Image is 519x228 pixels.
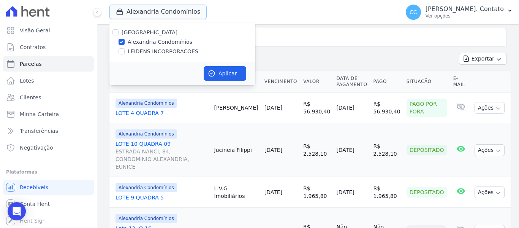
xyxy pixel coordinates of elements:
div: Open Intercom Messenger [8,202,26,220]
span: Conta Hent [20,200,50,208]
td: R$ 56.930,40 [300,92,333,123]
a: [DATE] [264,105,282,111]
span: Negativação [20,144,53,151]
span: Parcelas [20,60,42,68]
span: Contratos [20,43,46,51]
th: Situação [403,71,450,92]
input: Buscar por nome do lote ou do cliente [123,30,503,45]
span: Alexandria Condomínios [116,214,177,223]
span: Alexandria Condomínios [116,99,177,108]
p: Ver opções [426,13,504,19]
td: [DATE] [333,177,370,208]
a: Contratos [3,40,94,55]
td: R$ 2.528,10 [370,123,403,177]
td: [PERSON_NAME] [211,92,261,123]
a: Minha Carteira [3,107,94,122]
button: Aplicar [204,66,246,81]
a: [DATE] [264,189,282,195]
a: LOTE 10 QUADRA 09ESTRADA NANCI, 84, CONDOMINIO ALEXANDRIA, EUNICE [116,140,208,171]
a: LOTE 4 QUADRA 7 [116,109,208,117]
a: [DATE] [264,147,282,153]
label: Alexandria Condomínios [128,38,192,46]
p: [PERSON_NAME]. Contato [426,5,504,13]
td: Jucineia Filippi [211,123,261,177]
td: [DATE] [333,123,370,177]
span: ESTRADA NANCI, 84, CONDOMINIO ALEXANDRIA, EUNICE [116,148,208,171]
a: Negativação [3,140,94,155]
button: Ações [475,144,505,156]
span: Alexandria Condomínios [116,183,177,192]
span: Recebíveis [20,183,48,191]
a: LOTE 9 QUADRA 5 [116,194,208,201]
div: Depositado [407,187,447,198]
span: Minha Carteira [20,110,59,118]
label: [GEOGRAPHIC_DATA] [122,29,177,35]
a: Conta Hent [3,196,94,212]
a: Parcelas [3,56,94,72]
span: Clientes [20,94,41,101]
button: CC [PERSON_NAME]. Contato Ver opções [400,2,519,23]
div: Plataformas [6,167,91,177]
div: Depositado [407,145,447,155]
button: Exportar [459,53,507,65]
a: Visão Geral [3,23,94,38]
th: Data de Pagamento [333,71,370,92]
span: CC [410,10,417,15]
a: Lotes [3,73,94,88]
span: Lotes [20,77,34,85]
a: Recebíveis [3,180,94,195]
td: R$ 1.965,80 [370,177,403,208]
th: Vencimento [261,71,300,92]
a: Clientes [3,90,94,105]
button: Ações [475,102,505,114]
a: Transferências [3,123,94,139]
span: Transferências [20,127,58,135]
td: R$ 1.965,80 [300,177,333,208]
label: LEIDENS INCORPORACOES [128,48,198,56]
th: E-mail [450,71,472,92]
div: Pago por fora [407,99,447,117]
td: R$ 2.528,10 [300,123,333,177]
button: Ações [475,187,505,198]
td: R$ 56.930,40 [370,92,403,123]
th: Pago [370,71,403,92]
td: L.V.G Imobiliários [211,177,261,208]
td: [DATE] [333,92,370,123]
span: Visão Geral [20,27,50,34]
span: Alexandria Condomínios [116,129,177,139]
th: Valor [300,71,333,92]
button: Alexandria Condomínios [109,5,207,19]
